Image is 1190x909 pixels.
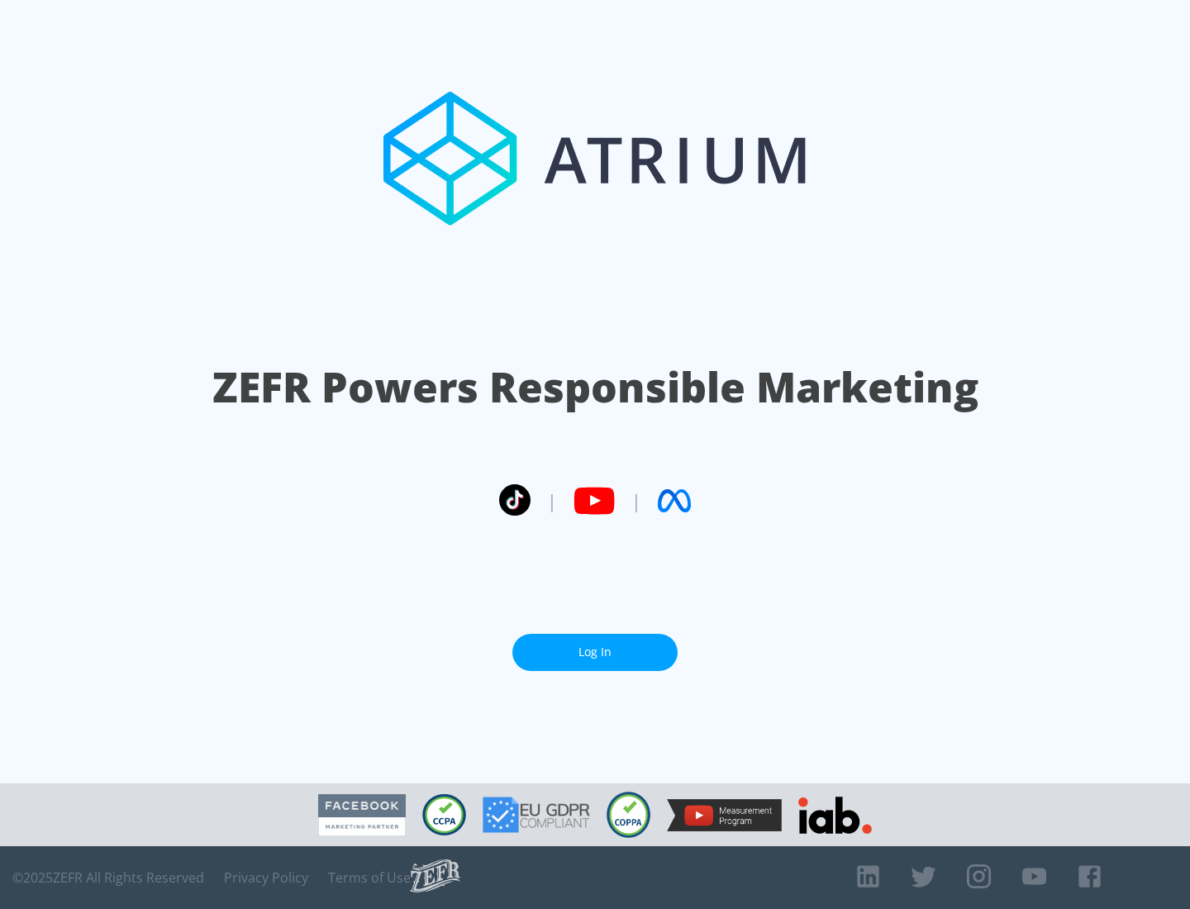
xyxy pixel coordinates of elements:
a: Log In [512,634,678,671]
a: Terms of Use [328,869,411,886]
img: Facebook Marketing Partner [318,794,406,836]
img: CCPA Compliant [422,794,466,835]
a: Privacy Policy [224,869,308,886]
span: | [547,488,557,513]
span: © 2025 ZEFR All Rights Reserved [12,869,204,886]
img: YouTube Measurement Program [667,799,782,831]
img: IAB [798,797,872,834]
img: COPPA Compliant [607,792,650,838]
img: GDPR Compliant [483,797,590,833]
span: | [631,488,641,513]
h1: ZEFR Powers Responsible Marketing [212,359,978,416]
